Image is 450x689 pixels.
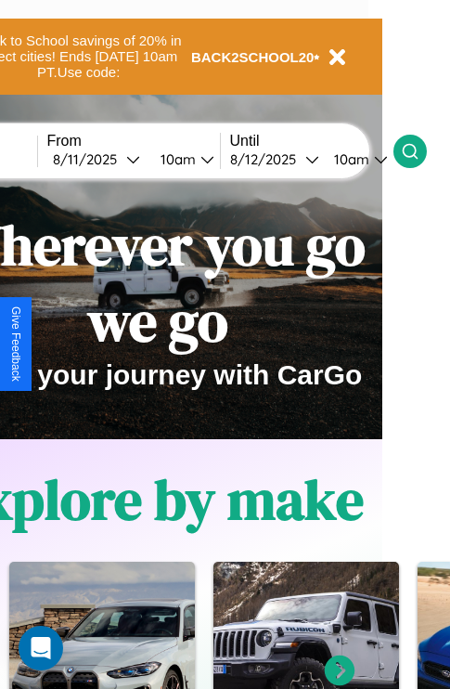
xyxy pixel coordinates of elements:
div: Open Intercom Messenger [19,626,63,670]
button: 10am [146,149,220,169]
div: 8 / 12 / 2025 [230,150,305,168]
div: Give Feedback [9,306,22,382]
button: 8/11/2025 [47,149,146,169]
div: 8 / 11 / 2025 [53,150,126,168]
div: 10am [151,150,200,168]
button: 10am [319,149,393,169]
b: BACK2SCHOOL20 [191,49,315,65]
label: From [47,133,220,149]
div: 10am [325,150,374,168]
label: Until [230,133,393,149]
